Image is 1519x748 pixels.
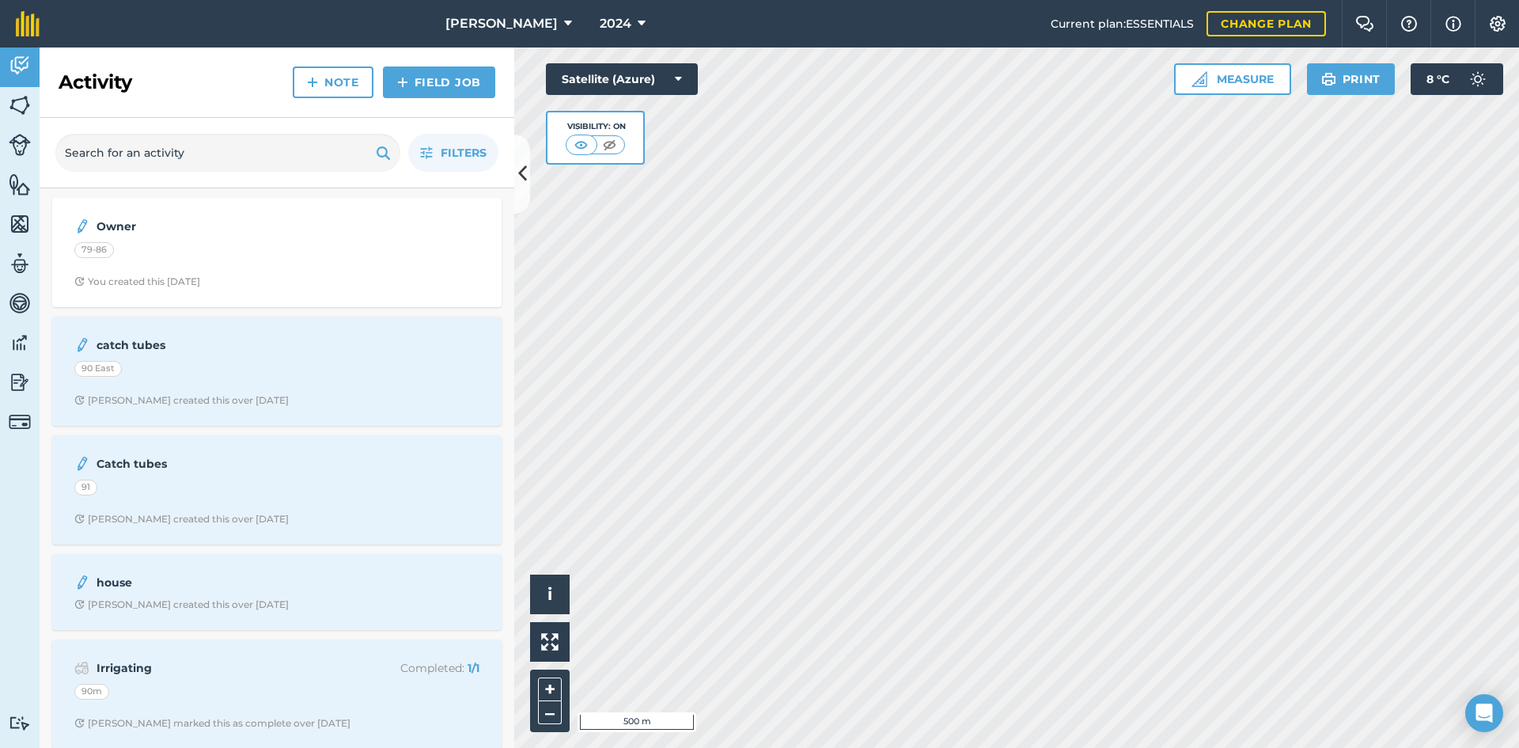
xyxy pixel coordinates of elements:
img: svg+xml;base64,PD94bWwgdmVyc2lvbj0iMS4wIiBlbmNvZGluZz0idXRmLTgiPz4KPCEtLSBHZW5lcmF0b3I6IEFkb2JlIE... [74,217,90,236]
div: [PERSON_NAME] created this over [DATE] [74,598,289,611]
strong: 1 / 1 [468,661,479,675]
input: Search for an activity [55,134,400,172]
img: svg+xml;base64,PHN2ZyB4bWxucz0iaHR0cDovL3d3dy53My5vcmcvMjAwMC9zdmciIHdpZHRoPSIxNCIgaGVpZ2h0PSIyNC... [397,73,408,92]
button: Measure [1174,63,1291,95]
h2: Activity [59,70,132,95]
span: [PERSON_NAME] [445,14,558,33]
img: Clock with arrow pointing clockwise [74,395,85,405]
a: Change plan [1206,11,1326,36]
img: svg+xml;base64,PD94bWwgdmVyc2lvbj0iMS4wIiBlbmNvZGluZz0idXRmLTgiPz4KPCEtLSBHZW5lcmF0b3I6IEFkb2JlIE... [9,134,31,156]
a: Catch tubes91Clock with arrow pointing clockwise[PERSON_NAME] created this over [DATE] [62,445,492,535]
strong: catch tubes [97,336,347,354]
div: [PERSON_NAME] created this over [DATE] [74,513,289,526]
div: 90m [74,684,109,700]
span: i [547,584,552,604]
a: catch tubes90 EastClock with arrow pointing clockwise[PERSON_NAME] created this over [DATE] [62,326,492,416]
button: 8 °C [1411,63,1503,95]
div: 79-86 [74,242,114,258]
img: svg+xml;base64,PHN2ZyB4bWxucz0iaHR0cDovL3d3dy53My5vcmcvMjAwMC9zdmciIHdpZHRoPSIxOSIgaGVpZ2h0PSIyNC... [376,143,391,162]
img: Clock with arrow pointing clockwise [74,514,85,524]
img: svg+xml;base64,PHN2ZyB4bWxucz0iaHR0cDovL3d3dy53My5vcmcvMjAwMC9zdmciIHdpZHRoPSI1MCIgaGVpZ2h0PSI0MC... [571,137,591,153]
img: svg+xml;base64,PD94bWwgdmVyc2lvbj0iMS4wIiBlbmNvZGluZz0idXRmLTgiPz4KPCEtLSBHZW5lcmF0b3I6IEFkb2JlIE... [9,716,31,731]
img: svg+xml;base64,PD94bWwgdmVyc2lvbj0iMS4wIiBlbmNvZGluZz0idXRmLTgiPz4KPCEtLSBHZW5lcmF0b3I6IEFkb2JlIE... [9,54,31,78]
strong: Catch tubes [97,455,347,473]
img: svg+xml;base64,PD94bWwgdmVyc2lvbj0iMS4wIiBlbmNvZGluZz0idXRmLTgiPz4KPCEtLSBHZW5lcmF0b3I6IEFkb2JlIE... [9,291,31,315]
a: IrrigatingCompleted: 1/190mClock with arrow pointing clockwise[PERSON_NAME] marked this as comple... [62,649,492,739]
img: svg+xml;base64,PD94bWwgdmVyc2lvbj0iMS4wIiBlbmNvZGluZz0idXRmLTgiPz4KPCEtLSBHZW5lcmF0b3I6IEFkb2JlIE... [9,252,31,275]
div: [PERSON_NAME] created this over [DATE] [74,394,289,407]
button: Satellite (Azure) [546,63,698,95]
img: svg+xml;base64,PD94bWwgdmVyc2lvbj0iMS4wIiBlbmNvZGluZz0idXRmLTgiPz4KPCEtLSBHZW5lcmF0b3I6IEFkb2JlIE... [74,454,90,473]
button: + [538,678,562,701]
div: 91 [74,480,97,496]
span: Filters [441,144,487,161]
span: 8 ° C [1426,63,1449,95]
img: Two speech bubbles overlapping with the left bubble in the forefront [1355,16,1374,32]
img: svg+xml;base64,PD94bWwgdmVyc2lvbj0iMS4wIiBlbmNvZGluZz0idXRmLTgiPz4KPCEtLSBHZW5lcmF0b3I6IEFkb2JlIE... [9,331,31,355]
button: – [538,701,562,724]
div: Open Intercom Messenger [1465,694,1503,732]
div: Visibility: On [566,120,626,133]
img: svg+xml;base64,PD94bWwgdmVyc2lvbj0iMS4wIiBlbmNvZGluZz0idXRmLTgiPz4KPCEtLSBHZW5lcmF0b3I6IEFkb2JlIE... [74,659,89,678]
div: [PERSON_NAME] marked this as complete over [DATE] [74,717,350,730]
button: i [530,575,570,614]
strong: house [97,574,347,591]
a: Note [293,66,373,98]
a: Owner79-86Clock with arrow pointing clockwiseYou created this [DATE] [62,207,492,298]
img: Four arrows, one pointing top left, one top right, one bottom right and the last bottom left [541,633,559,651]
button: Print [1307,63,1396,95]
a: houseClock with arrow pointing clockwise[PERSON_NAME] created this over [DATE] [62,564,492,621]
img: svg+xml;base64,PD94bWwgdmVyc2lvbj0iMS4wIiBlbmNvZGluZz0idXRmLTgiPz4KPCEtLSBHZW5lcmF0b3I6IEFkb2JlIE... [9,411,31,433]
strong: Irrigating [97,659,347,677]
p: Completed : [354,659,479,677]
div: You created this [DATE] [74,275,200,288]
img: svg+xml;base64,PD94bWwgdmVyc2lvbj0iMS4wIiBlbmNvZGluZz0idXRmLTgiPz4KPCEtLSBHZW5lcmF0b3I6IEFkb2JlIE... [74,336,90,355]
img: svg+xml;base64,PHN2ZyB4bWxucz0iaHR0cDovL3d3dy53My5vcmcvMjAwMC9zdmciIHdpZHRoPSIxNyIgaGVpZ2h0PSIxNy... [1445,14,1461,33]
img: Ruler icon [1191,71,1207,87]
img: Clock with arrow pointing clockwise [74,599,85,609]
span: 2024 [600,14,631,33]
img: svg+xml;base64,PHN2ZyB4bWxucz0iaHR0cDovL3d3dy53My5vcmcvMjAwMC9zdmciIHdpZHRoPSI1MCIgaGVpZ2h0PSI0MC... [600,137,619,153]
img: svg+xml;base64,PHN2ZyB4bWxucz0iaHR0cDovL3d3dy53My5vcmcvMjAwMC9zdmciIHdpZHRoPSI1NiIgaGVpZ2h0PSI2MC... [9,173,31,196]
img: A cog icon [1488,16,1507,32]
img: svg+xml;base64,PD94bWwgdmVyc2lvbj0iMS4wIiBlbmNvZGluZz0idXRmLTgiPz4KPCEtLSBHZW5lcmF0b3I6IEFkb2JlIE... [74,573,90,592]
img: svg+xml;base64,PD94bWwgdmVyc2lvbj0iMS4wIiBlbmNvZGluZz0idXRmLTgiPz4KPCEtLSBHZW5lcmF0b3I6IEFkb2JlIE... [1462,63,1494,95]
img: svg+xml;base64,PHN2ZyB4bWxucz0iaHR0cDovL3d3dy53My5vcmcvMjAwMC9zdmciIHdpZHRoPSI1NiIgaGVpZ2h0PSI2MC... [9,212,31,236]
button: Filters [408,134,498,172]
div: 90 East [74,361,122,377]
img: fieldmargin Logo [16,11,40,36]
img: svg+xml;base64,PHN2ZyB4bWxucz0iaHR0cDovL3d3dy53My5vcmcvMjAwMC9zdmciIHdpZHRoPSIxNCIgaGVpZ2h0PSIyNC... [307,73,318,92]
span: Current plan : ESSENTIALS [1051,15,1194,32]
img: Clock with arrow pointing clockwise [74,718,85,728]
img: svg+xml;base64,PHN2ZyB4bWxucz0iaHR0cDovL3d3dy53My5vcmcvMjAwMC9zdmciIHdpZHRoPSIxOSIgaGVpZ2h0PSIyNC... [1321,70,1336,89]
img: Clock with arrow pointing clockwise [74,276,85,287]
img: svg+xml;base64,PD94bWwgdmVyc2lvbj0iMS4wIiBlbmNvZGluZz0idXRmLTgiPz4KPCEtLSBHZW5lcmF0b3I6IEFkb2JlIE... [9,370,31,394]
strong: Owner [97,218,347,235]
a: Field Job [383,66,495,98]
img: svg+xml;base64,PHN2ZyB4bWxucz0iaHR0cDovL3d3dy53My5vcmcvMjAwMC9zdmciIHdpZHRoPSI1NiIgaGVpZ2h0PSI2MC... [9,93,31,117]
img: A question mark icon [1400,16,1419,32]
